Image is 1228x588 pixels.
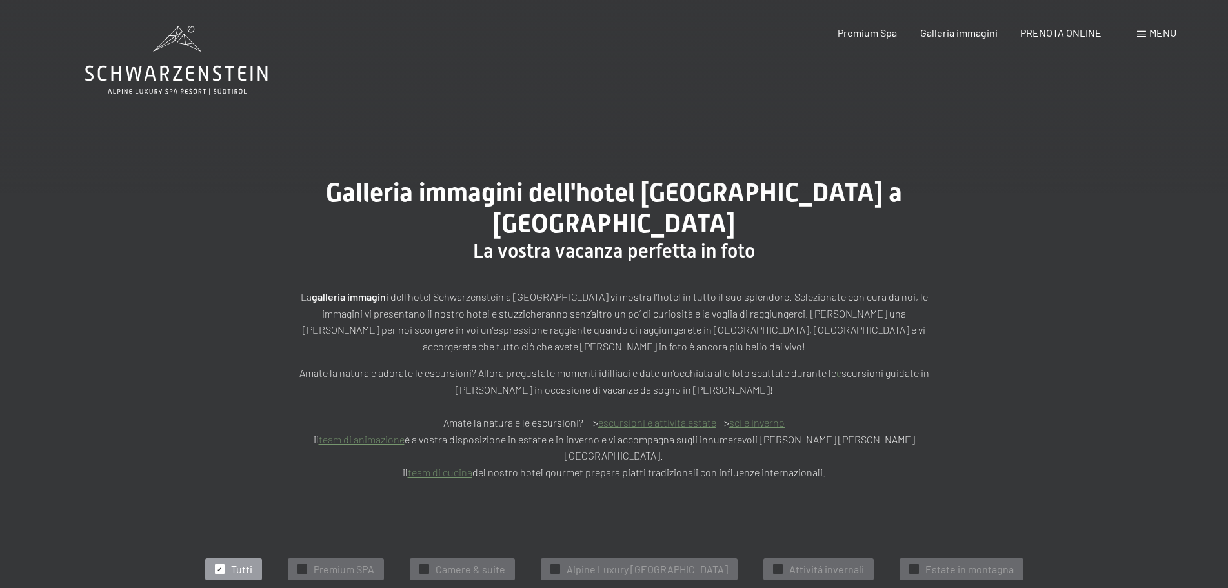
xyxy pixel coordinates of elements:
p: La i dell’hotel Schwarzenstein a [GEOGRAPHIC_DATA] vi mostra l’hotel in tutto il suo splendore. S... [292,289,937,354]
span: Camere & suite [436,562,505,576]
span: ✓ [299,565,305,574]
span: Estate in montagna [925,562,1014,576]
span: Premium SPA [314,562,374,576]
a: team di animazione [319,433,405,445]
span: Galleria immagini dell'hotel [GEOGRAPHIC_DATA] a [GEOGRAPHIC_DATA] [326,177,902,239]
a: sci e inverno [729,416,785,429]
span: ✓ [911,565,916,574]
p: Amate la natura e adorate le escursioni? Allora pregustate momenti idilliaci e date un’occhiata a... [292,365,937,480]
a: PRENOTA ONLINE [1020,26,1102,39]
a: team di cucina [408,466,472,478]
span: ✓ [775,565,780,574]
span: Alpine Luxury [GEOGRAPHIC_DATA] [567,562,728,576]
strong: galleria immagin [312,290,386,303]
span: ✓ [552,565,558,574]
a: e [836,367,841,379]
a: escursioni e attività estate [598,416,716,429]
span: Tutti [231,562,252,576]
span: ✓ [217,565,222,574]
span: Menu [1149,26,1176,39]
span: Attivitá invernali [789,562,864,576]
span: ✓ [421,565,427,574]
a: Galleria immagini [920,26,998,39]
span: La vostra vacanza perfetta in foto [473,239,755,262]
a: Premium Spa [838,26,897,39]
